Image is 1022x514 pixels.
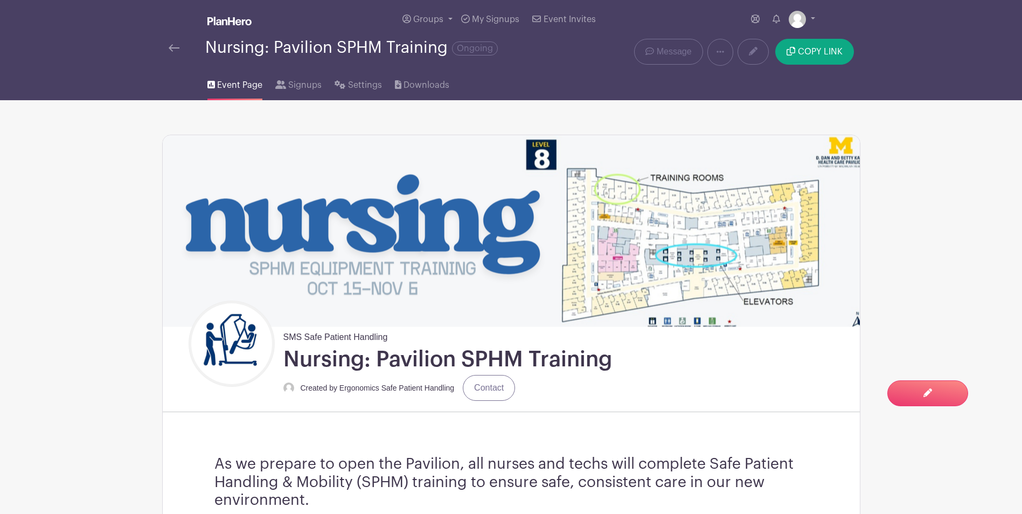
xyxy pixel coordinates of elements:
[404,79,449,92] span: Downloads
[463,375,515,401] a: Contact
[775,39,853,65] button: COPY LINK
[634,39,703,65] a: Message
[163,135,860,327] img: event_banner_9715.png
[288,79,322,92] span: Signups
[798,47,843,56] span: COPY LINK
[544,15,596,24] span: Event Invites
[283,327,388,344] span: SMS Safe Patient Handling
[395,66,449,100] a: Downloads
[207,17,252,25] img: logo_white-6c42ec7e38ccf1d336a20a19083b03d10ae64f83f12c07503d8b9e83406b4c7d.svg
[335,66,381,100] a: Settings
[472,15,519,24] span: My Signups
[214,455,808,510] h3: As we prepare to open the Pavilion, all nurses and techs will complete Safe Patient Handling & Mo...
[348,79,382,92] span: Settings
[207,66,262,100] a: Event Page
[452,41,498,55] span: Ongoing
[217,79,262,92] span: Event Page
[169,44,179,52] img: back-arrow-29a5d9b10d5bd6ae65dc969a981735edf675c4d7a1fe02e03b50dbd4ba3cdb55.svg
[275,66,322,100] a: Signups
[301,384,455,392] small: Created by Ergonomics Safe Patient Handling
[283,346,612,373] h1: Nursing: Pavilion SPHM Training
[191,303,272,384] img: Untitled%20design.png
[657,45,692,58] span: Message
[413,15,443,24] span: Groups
[789,11,806,28] img: default-ce2991bfa6775e67f084385cd625a349d9dcbb7a52a09fb2fda1e96e2d18dcdb.png
[205,39,498,57] div: Nursing: Pavilion SPHM Training
[283,383,294,393] img: default-ce2991bfa6775e67f084385cd625a349d9dcbb7a52a09fb2fda1e96e2d18dcdb.png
